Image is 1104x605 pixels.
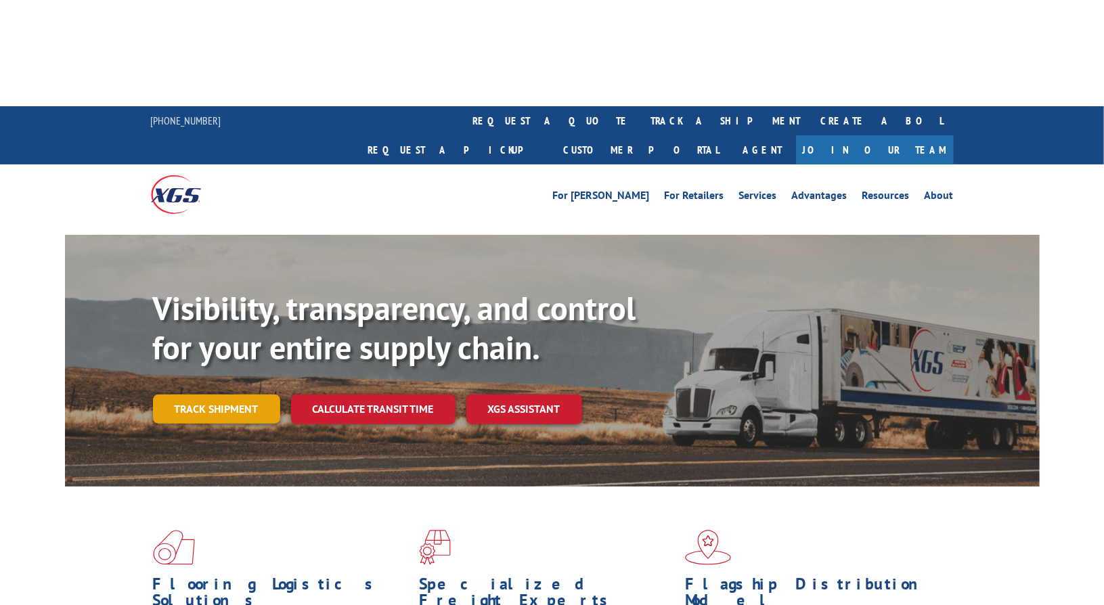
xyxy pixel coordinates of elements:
[553,190,650,205] a: For [PERSON_NAME]
[811,106,954,135] a: Create a BOL
[685,530,732,565] img: xgs-icon-flagship-distribution-model-red
[463,106,641,135] a: request a quote
[796,135,954,164] a: Join Our Team
[151,114,221,127] a: [PHONE_NUMBER]
[153,287,636,368] b: Visibility, transparency, and control for your entire supply chain.
[419,530,451,565] img: xgs-icon-focused-on-flooring-red
[153,530,195,565] img: xgs-icon-total-supply-chain-intelligence-red
[925,190,954,205] a: About
[153,395,280,423] a: Track shipment
[291,395,456,424] a: Calculate transit time
[358,135,554,164] a: Request a pickup
[792,190,847,205] a: Advantages
[665,190,724,205] a: For Retailers
[641,106,811,135] a: track a shipment
[739,190,777,205] a: Services
[466,395,582,424] a: XGS ASSISTANT
[730,135,796,164] a: Agent
[862,190,910,205] a: Resources
[554,135,730,164] a: Customer Portal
